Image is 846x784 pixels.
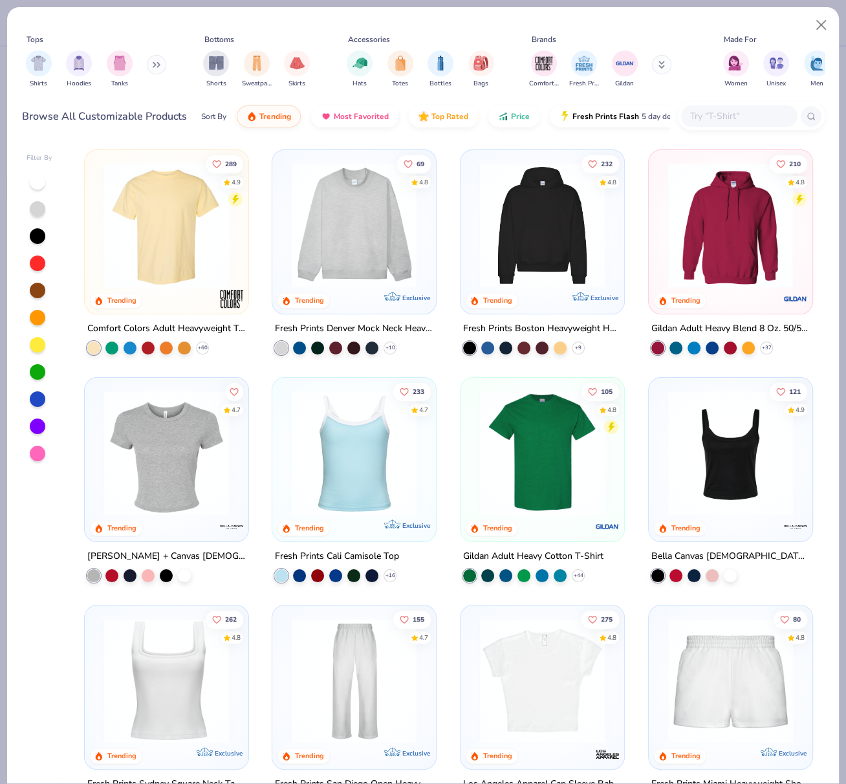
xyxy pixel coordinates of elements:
span: 80 [793,616,801,622]
img: TopRated.gif [418,111,429,122]
img: db319196-8705-402d-8b46-62aaa07ed94f [473,391,611,516]
div: 4.8 [420,177,429,187]
div: 4.8 [796,633,805,642]
button: Fresh Prints Flash5 day delivery [550,105,699,127]
div: filter for Fresh Prints [569,50,599,89]
button: Trending [237,105,301,127]
img: Unisex Image [769,56,784,71]
button: Like [206,610,243,628]
img: b0603986-75a5-419a-97bc-283c66fe3a23 [473,618,611,743]
button: filter button [26,50,52,89]
div: 4.8 [607,405,616,415]
button: filter button [66,50,92,89]
div: Fresh Prints Cali Camisole Top [275,548,399,564]
button: filter button [242,50,272,89]
div: Made For [724,34,756,45]
span: Price [511,111,530,122]
div: filter for Men [804,50,830,89]
span: 289 [225,160,237,167]
button: Like [770,155,807,173]
img: Tanks Image [113,56,127,71]
img: Bella + Canvas logo [783,513,808,539]
span: Skirts [288,79,305,89]
span: 155 [413,616,425,622]
div: filter for Bags [468,50,494,89]
div: 4.7 [232,405,241,415]
div: Sort By [201,111,226,122]
button: Like [394,382,431,400]
button: Like [581,382,619,400]
span: 262 [225,616,237,622]
div: [PERSON_NAME] + Canvas [DEMOGRAPHIC_DATA]' Micro Ribbed Baby Tee [87,548,246,564]
span: 275 [601,616,613,622]
span: 69 [417,160,425,167]
span: Hoodies [67,79,91,89]
button: filter button [468,50,494,89]
span: Bags [473,79,488,89]
button: filter button [387,50,413,89]
img: Gildan logo [783,286,808,312]
div: 4.8 [607,177,616,187]
span: Exclusive [402,294,430,302]
div: Fresh Prints Denver Mock Neck Heavyweight Sweatshirt [275,321,433,337]
button: Top Rated [409,105,478,127]
span: 105 [601,388,613,395]
span: Most Favorited [334,111,389,122]
img: f5d85501-0dbb-4ee4-b115-c08fa3845d83 [285,163,423,288]
button: Like [398,155,431,173]
span: 232 [601,160,613,167]
span: Hats [352,79,367,89]
input: Try "T-Shirt" [689,109,788,124]
div: Fresh Prints Boston Heavyweight Hoodie [463,321,622,337]
div: filter for Comfort Colors [529,50,559,89]
img: Women Image [728,56,743,71]
img: Bottles Image [433,56,448,71]
img: 94a2aa95-cd2b-4983-969b-ecd512716e9a [98,618,235,743]
button: Most Favorited [311,105,398,127]
img: Men Image [810,56,824,71]
button: Like [581,610,619,628]
button: filter button [428,50,453,89]
span: + 9 [575,344,581,352]
button: Like [770,382,807,400]
span: 121 [789,388,801,395]
span: + 10 [385,344,395,352]
button: filter button [723,50,749,89]
span: + 37 [761,344,771,352]
img: 01756b78-01f6-4cc6-8d8a-3c30c1a0c8ac [662,163,799,288]
span: Gildan [615,79,634,89]
img: Skirts Image [290,56,305,71]
span: Trending [259,111,291,122]
span: Sweatpants [242,79,272,89]
img: Fresh Prints Image [574,54,594,73]
div: filter for Totes [387,50,413,89]
img: a25d9891-da96-49f3-a35e-76288174bf3a [285,391,423,516]
img: Gildan Image [615,54,634,73]
span: Exclusive [779,748,807,757]
span: Bottles [429,79,451,89]
div: Gildan Adult Heavy Cotton T-Shirt [463,548,603,564]
div: 4.7 [420,405,429,415]
div: Gildan Adult Heavy Blend 8 Oz. 50/50 Hooded Sweatshirt [651,321,810,337]
img: 28425ec1-0436-412d-a053-7d6557a5cd09 [235,391,373,516]
img: trending.gif [246,111,257,122]
img: Gildan logo [594,513,620,539]
span: Exclusive [591,294,618,302]
div: Tops [27,34,43,45]
button: filter button [569,50,599,89]
img: 91acfc32-fd48-4d6b-bdad-a4c1a30ac3fc [473,163,611,288]
img: most_fav.gif [321,111,331,122]
img: aa15adeb-cc10-480b-b531-6e6e449d5067 [98,391,235,516]
div: Comfort Colors Adult Heavyweight T-Shirt [87,321,246,337]
span: 233 [413,388,425,395]
span: Fresh Prints [569,79,599,89]
span: Women [724,79,748,89]
span: 5 day delivery [642,109,689,124]
div: filter for Bottles [428,50,453,89]
img: flash.gif [559,111,570,122]
span: Exclusive [402,521,430,529]
img: Comfort Colors logo [218,286,244,312]
button: filter button [612,50,638,89]
img: e55d29c3-c55d-459c-bfd9-9b1c499ab3c6 [235,163,373,288]
div: 4.8 [607,633,616,642]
